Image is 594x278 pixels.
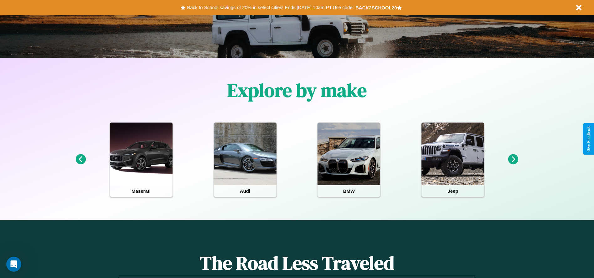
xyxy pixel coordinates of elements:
div: Give Feedback [586,126,591,152]
h4: Audi [214,185,276,197]
h1: The Road Less Traveled [119,250,475,276]
h4: Maserati [110,185,173,197]
iframe: Intercom live chat [6,257,21,272]
button: Back to School savings of 20% in select cities! Ends [DATE] 10am PT.Use code: [185,3,355,12]
h4: Jeep [421,185,484,197]
b: BACK2SCHOOL20 [355,5,397,10]
h4: BMW [318,185,380,197]
h1: Explore by make [227,77,367,103]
